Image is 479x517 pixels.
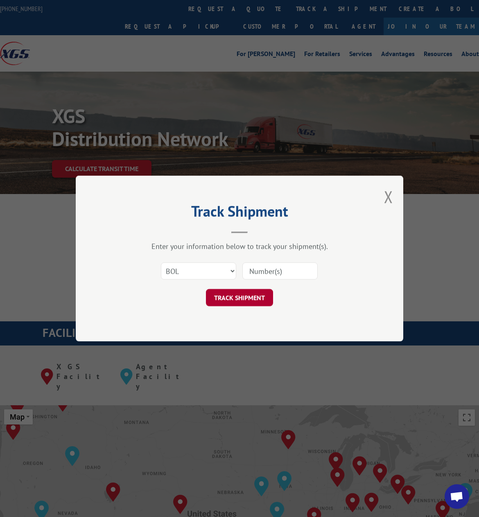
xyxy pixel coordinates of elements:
div: Open chat [445,484,469,509]
div: Enter your information below to track your shipment(s). [117,242,362,251]
button: Close modal [384,186,393,208]
button: TRACK SHIPMENT [206,289,273,306]
input: Number(s) [242,262,318,280]
h2: Track Shipment [117,205,362,221]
